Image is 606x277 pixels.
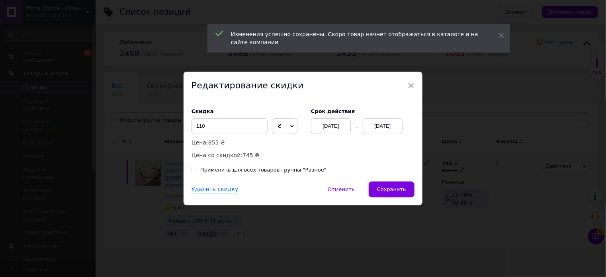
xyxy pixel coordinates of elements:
span: × [407,79,414,92]
div: Удалить скидку [192,185,238,194]
div: [DATE] [311,118,351,134]
button: Сохранить [369,181,414,197]
span: 745 ₴ [242,152,259,158]
div: [DATE] [363,118,403,134]
span: Редактирование скидки [192,80,303,90]
div: Изменения успешно сохранены. Скоро товар начнет отображаться в каталоге и на сайте компании [231,30,479,46]
span: 855 ₴ [208,139,225,146]
label: Cрок действия [311,108,414,114]
div: Применить для всех товаров группы "Разное" [200,166,326,174]
span: Отменить [328,186,355,192]
span: ₴ [278,123,282,129]
span: Скидка [192,108,214,114]
input: 0 [192,118,268,134]
span: Сохранить [377,186,406,192]
button: Отменить [319,181,363,197]
p: Цена: [192,138,303,147]
p: Цена со скидкой: [192,151,303,160]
